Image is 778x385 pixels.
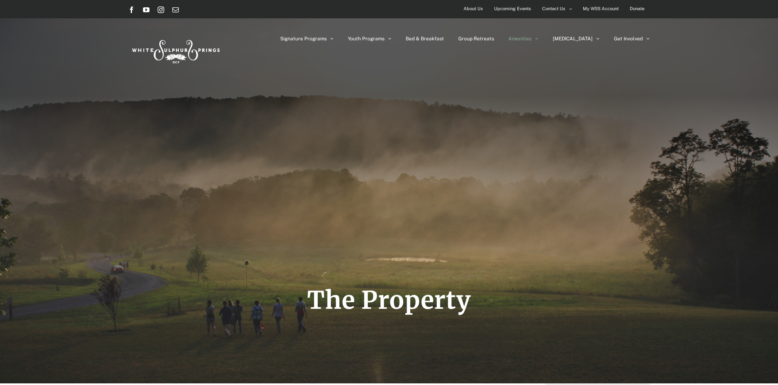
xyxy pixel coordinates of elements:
[614,36,643,41] span: Get Involved
[553,36,593,41] span: [MEDICAL_DATA]
[128,7,135,13] a: Facebook
[464,3,483,15] span: About Us
[458,36,494,41] span: Group Retreats
[172,7,179,13] a: Email
[143,7,149,13] a: YouTube
[128,31,222,69] img: White Sulphur Springs Logo
[307,285,471,315] span: The Property
[614,18,650,59] a: Get Involved
[542,3,565,15] span: Contact Us
[348,18,391,59] a: Youth Programs
[280,18,334,59] a: Signature Programs
[583,3,619,15] span: My WSS Account
[280,18,650,59] nav: Main Menu
[494,3,531,15] span: Upcoming Events
[280,36,327,41] span: Signature Programs
[553,18,600,59] a: [MEDICAL_DATA]
[630,3,644,15] span: Donate
[158,7,164,13] a: Instagram
[508,18,538,59] a: Amenities
[508,36,532,41] span: Amenities
[458,18,494,59] a: Group Retreats
[406,36,444,41] span: Bed & Breakfast
[348,36,385,41] span: Youth Programs
[406,18,444,59] a: Bed & Breakfast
